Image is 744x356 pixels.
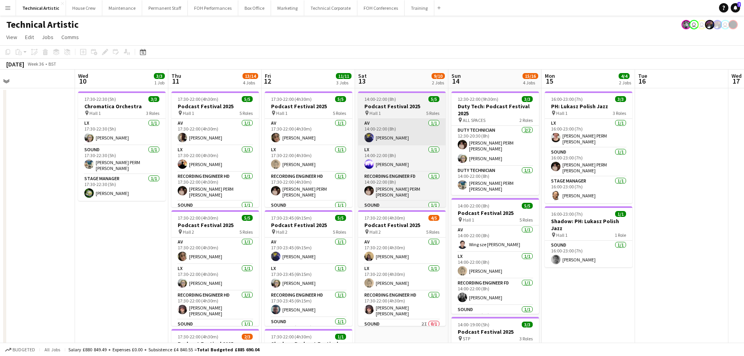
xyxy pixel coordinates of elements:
button: Marketing [271,0,304,16]
span: Comms [61,34,79,41]
span: View [6,34,17,41]
div: [DATE] [6,60,24,68]
a: View [3,32,20,42]
h1: Technical Artistic [6,19,79,30]
app-user-avatar: Zubair PERM Dhalla [713,20,722,29]
button: Permanent Staff [142,0,188,16]
button: Technical Artistic [16,0,66,16]
div: Salary £880 849.49 + Expenses £0.00 + Subsistence £4 840.55 = [68,347,259,352]
app-user-avatar: Liveforce Admin [689,20,699,29]
span: Total Budgeted £885 690.04 [197,347,259,352]
div: BST [48,61,56,67]
span: Week 36 [26,61,45,67]
app-user-avatar: Zubair PERM Dhalla [705,20,714,29]
button: Maintenance [102,0,142,16]
button: FOH Conferences [357,0,405,16]
app-user-avatar: Krisztian PERM Vass [682,20,691,29]
button: FOH Performances [188,0,238,16]
app-user-avatar: Gabrielle Barr [728,20,738,29]
button: Training [405,0,434,16]
span: Edit [25,34,34,41]
a: Jobs [39,32,57,42]
a: Edit [22,32,37,42]
a: 7 [731,3,740,13]
app-user-avatar: Liveforce Admin [697,20,707,29]
span: All jobs [43,347,62,352]
a: Comms [58,32,82,42]
span: 7 [737,2,741,7]
button: Box Office [238,0,271,16]
button: House Crew [66,0,102,16]
button: Budgeted [4,345,36,354]
app-user-avatar: Nathan PERM Birdsall [721,20,730,29]
span: Budgeted [12,347,35,352]
button: Technical Corporate [304,0,357,16]
span: Jobs [42,34,54,41]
